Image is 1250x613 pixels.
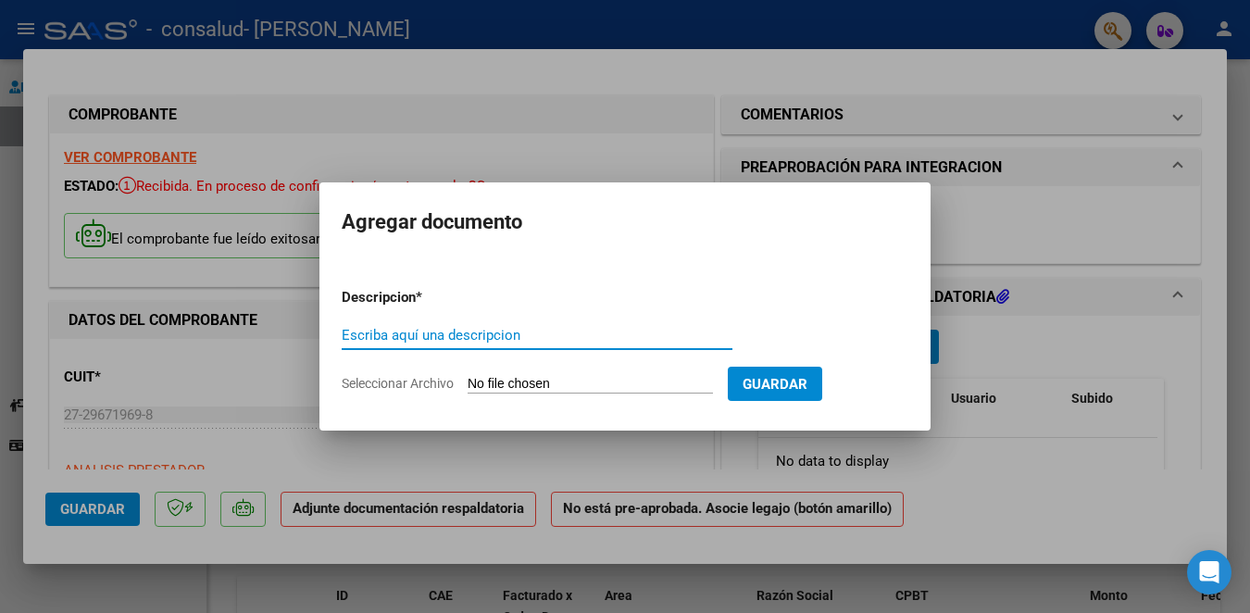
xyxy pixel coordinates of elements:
[1187,550,1231,594] div: Open Intercom Messenger
[743,376,807,393] span: Guardar
[342,205,908,240] h2: Agregar documento
[342,287,512,308] p: Descripcion
[342,376,454,391] span: Seleccionar Archivo
[728,367,822,401] button: Guardar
